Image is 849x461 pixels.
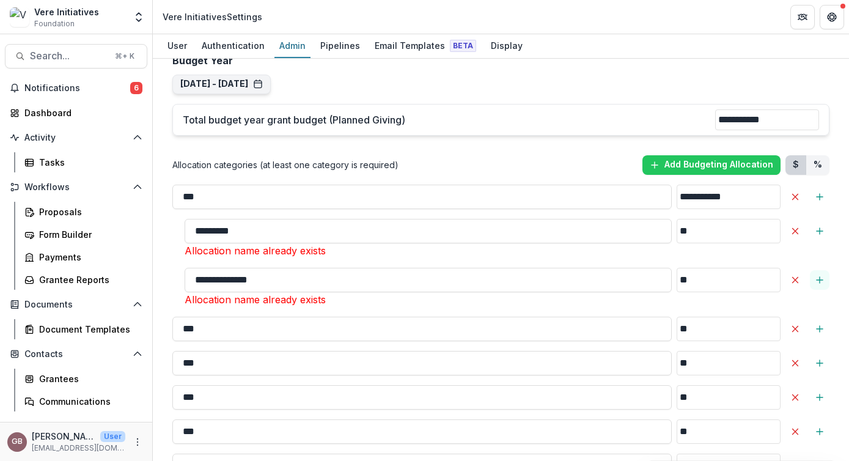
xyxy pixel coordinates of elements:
[677,385,781,410] input: Delete AllocationAdd Sub-Category
[5,177,147,197] button: Open Workflows
[370,37,481,54] div: Email Templates
[20,202,147,222] a: Proposals
[785,155,806,175] button: Dollars
[20,319,147,339] a: Document Templates
[100,431,125,442] p: User
[5,78,147,98] button: Notifications6
[163,10,262,23] div: Vere Initiatives Settings
[24,182,128,193] span: Workflows
[677,185,781,209] input: Delete AllocationAdd Sub-Category
[315,37,365,54] div: Pipelines
[677,317,781,341] input: Delete AllocationAdd Sub-Category
[677,419,781,444] input: Delete AllocationAdd Sub-Category
[5,295,147,314] button: Open Documents
[185,292,829,307] p: Allocation name already exists
[20,270,147,290] a: Grantee Reports
[20,369,147,389] a: Grantees
[677,351,781,375] input: Delete AllocationAdd Sub-Category
[197,37,270,54] div: Authentication
[810,388,829,407] button: Add Sub-Category
[785,187,805,207] button: Delete Allocation
[810,319,829,339] button: Add Sub-Category
[785,388,805,407] button: Delete Allocation
[20,152,147,172] a: Tasks
[486,37,527,54] div: Display
[810,422,829,441] button: Add Sub-Category
[30,50,108,62] span: Search...
[642,155,781,175] button: Add Budgeting Allocation
[810,221,829,241] button: Add Sub-Category
[785,319,805,339] button: Delete Allocation
[172,419,672,444] input: Delete AllocationAdd Sub-Category
[486,34,527,58] a: Display
[20,224,147,245] a: Form Builder
[5,103,147,123] a: Dashboard
[39,205,138,218] div: Proposals
[39,228,138,241] div: Form Builder
[185,268,672,292] input: Delete AllocationAdd Sub-Category
[24,349,128,360] span: Contacts
[20,391,147,411] a: Communications
[24,300,128,310] span: Documents
[34,6,99,18] div: Vere Initiatives
[785,353,805,373] button: Delete Allocation
[806,155,829,175] button: Percent
[130,435,145,449] button: More
[172,351,672,375] input: Delete AllocationAdd Sub-Category
[32,443,125,454] p: [EMAIL_ADDRESS][DOMAIN_NAME]
[39,323,138,336] div: Document Templates
[677,268,781,292] input: Delete AllocationAdd Sub-Category
[24,83,130,94] span: Notifications
[158,8,267,26] nav: breadcrumb
[785,270,805,290] button: Delete Allocation
[315,34,365,58] a: Pipelines
[677,219,781,243] input: Delete AllocationAdd Sub-Category
[130,82,142,94] span: 6
[163,34,192,58] a: User
[24,133,128,143] span: Activity
[785,221,805,241] button: Delete Allocation
[12,438,23,446] div: Grace Brown
[790,5,815,29] button: Partners
[820,5,844,29] button: Get Help
[5,128,147,147] button: Open Activity
[172,158,399,171] p: Allocation categories (at least one category is required)
[10,7,29,27] img: Vere Initiatives
[185,219,672,243] input: Delete AllocationAdd Sub-Category
[810,353,829,373] button: Add Sub-Category
[785,422,805,441] button: Delete Allocation
[5,344,147,364] button: Open Contacts
[39,273,138,286] div: Grantee Reports
[5,416,147,436] button: Open Data & Reporting
[715,109,819,130] input: Total budget year grant budget (Planned Giving)
[274,34,311,58] a: Admin
[172,317,672,341] input: Delete AllocationAdd Sub-Category
[39,372,138,385] div: Grantees
[163,37,192,54] div: User
[34,18,75,29] span: Foundation
[370,34,481,58] a: Email Templates Beta
[197,34,270,58] a: Authentication
[810,187,829,207] button: Add Sub-Category
[24,106,138,119] div: Dashboard
[32,430,95,443] p: [PERSON_NAME]
[450,40,476,52] span: Beta
[5,44,147,68] button: Search...
[39,395,138,408] div: Communications
[185,243,829,258] p: Allocation name already exists
[172,185,672,209] input: Delete AllocationAdd Sub-Category
[20,247,147,267] a: Payments
[130,5,147,29] button: Open entity switcher
[172,55,829,67] h2: Budget Year
[810,270,829,290] button: Add Sub-Category
[24,421,128,432] span: Data & Reporting
[274,37,311,54] div: Admin
[183,112,715,127] p: Total budget year grant budget (Planned Giving)
[112,50,137,63] div: ⌘ + K
[180,79,263,89] button: [DATE] - [DATE]
[172,385,672,410] input: Delete AllocationAdd Sub-Category
[39,156,138,169] div: Tasks
[39,251,138,264] div: Payments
